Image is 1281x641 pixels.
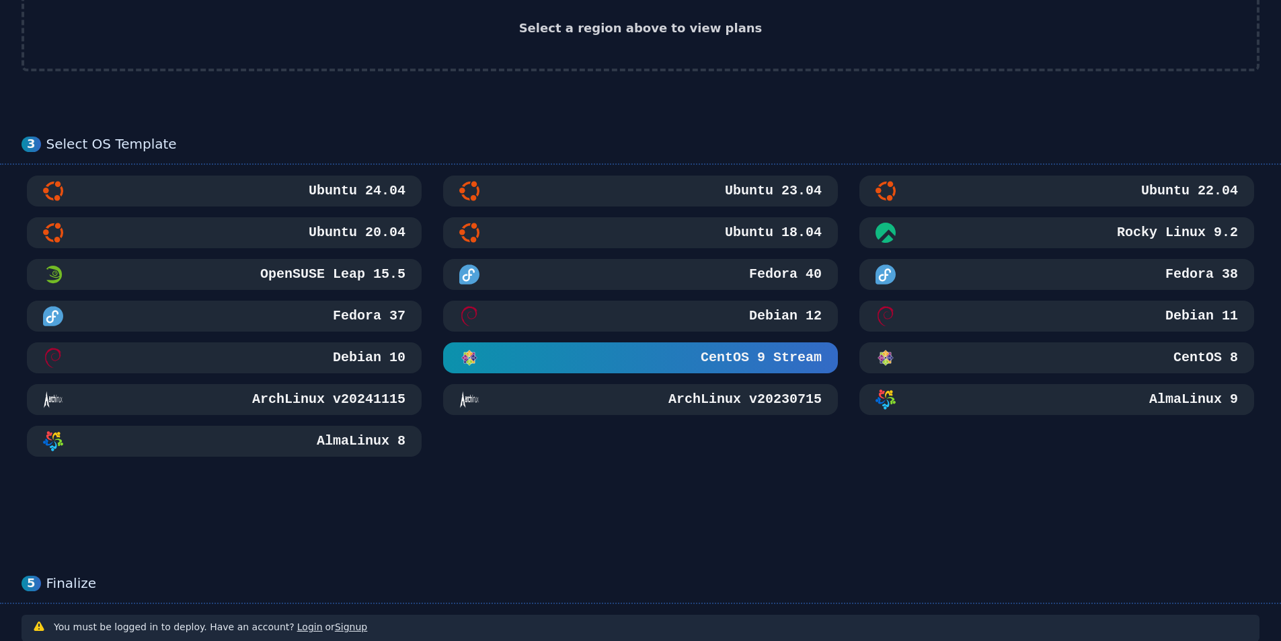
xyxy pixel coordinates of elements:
[314,432,405,451] h3: AlmaLinux 8
[330,348,405,367] h3: Debian 10
[859,217,1254,248] button: Rocky Linux 9.2Rocky Linux 9.2
[459,264,479,285] img: Fedora 40
[859,176,1254,206] button: Ubuntu 22.04Ubuntu 22.04
[43,389,63,410] img: ArchLinux v20241115
[859,259,1254,290] button: Fedora 38Fedora 38
[258,265,405,284] h3: OpenSUSE Leap 15.5
[43,306,63,326] img: Fedora 37
[22,576,41,591] div: 5
[443,217,838,248] button: Ubuntu 18.04Ubuntu 18.04
[722,223,822,242] h3: Ubuntu 18.04
[1138,182,1238,200] h3: Ubuntu 22.04
[27,217,422,248] button: Ubuntu 20.04Ubuntu 20.04
[459,389,479,410] img: ArchLinux v20230715
[666,390,822,409] h3: ArchLinux v20230715
[43,223,63,243] img: Ubuntu 20.04
[519,19,763,38] h2: Select a region above to view plans
[459,306,479,326] img: Debian 12
[746,265,822,284] h3: Fedora 40
[27,176,422,206] button: Ubuntu 24.04Ubuntu 24.04
[43,181,63,201] img: Ubuntu 24.04
[335,621,367,632] a: Signup
[443,301,838,332] button: Debian 12Debian 12
[22,137,41,152] div: 3
[859,384,1254,415] button: AlmaLinux 9AlmaLinux 9
[27,301,422,332] button: Fedora 37Fedora 37
[698,348,822,367] h3: CentOS 9 Stream
[443,384,838,415] button: ArchLinux v20230715ArchLinux v20230715
[306,223,405,242] h3: Ubuntu 20.04
[746,307,822,326] h3: Debian 12
[43,264,63,285] img: OpenSUSE Leap 15.5 Minimal
[306,182,405,200] h3: Ubuntu 24.04
[876,389,896,410] img: AlmaLinux 9
[722,182,822,200] h3: Ubuntu 23.04
[43,348,63,368] img: Debian 10
[876,348,896,368] img: CentOS 8
[27,426,422,457] button: AlmaLinux 8AlmaLinux 8
[443,259,838,290] button: Fedora 40Fedora 40
[459,181,479,201] img: Ubuntu 23.04
[249,390,405,409] h3: ArchLinux v20241115
[459,348,479,368] img: CentOS 9 Stream
[27,384,422,415] button: ArchLinux v20241115ArchLinux v20241115
[1147,390,1238,409] h3: AlmaLinux 9
[876,181,896,201] img: Ubuntu 22.04
[1163,265,1238,284] h3: Fedora 38
[27,259,422,290] button: OpenSUSE Leap 15.5 MinimalOpenSUSE Leap 15.5
[1171,348,1238,367] h3: CentOS 8
[1163,307,1238,326] h3: Debian 11
[297,621,323,632] a: Login
[43,431,63,451] img: AlmaLinux 8
[876,306,896,326] img: Debian 11
[876,264,896,285] img: Fedora 38
[443,176,838,206] button: Ubuntu 23.04Ubuntu 23.04
[54,620,367,634] h3: You must be logged in to deploy. Have an account? or
[876,223,896,243] img: Rocky Linux 9.2
[46,136,1259,153] div: Select OS Template
[859,342,1254,373] button: CentOS 8CentOS 8
[859,301,1254,332] button: Debian 11Debian 11
[27,342,422,373] button: Debian 10Debian 10
[330,307,405,326] h3: Fedora 37
[1114,223,1238,242] h3: Rocky Linux 9.2
[459,223,479,243] img: Ubuntu 18.04
[46,575,1259,592] div: Finalize
[443,342,838,373] button: CentOS 9 StreamCentOS 9 Stream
